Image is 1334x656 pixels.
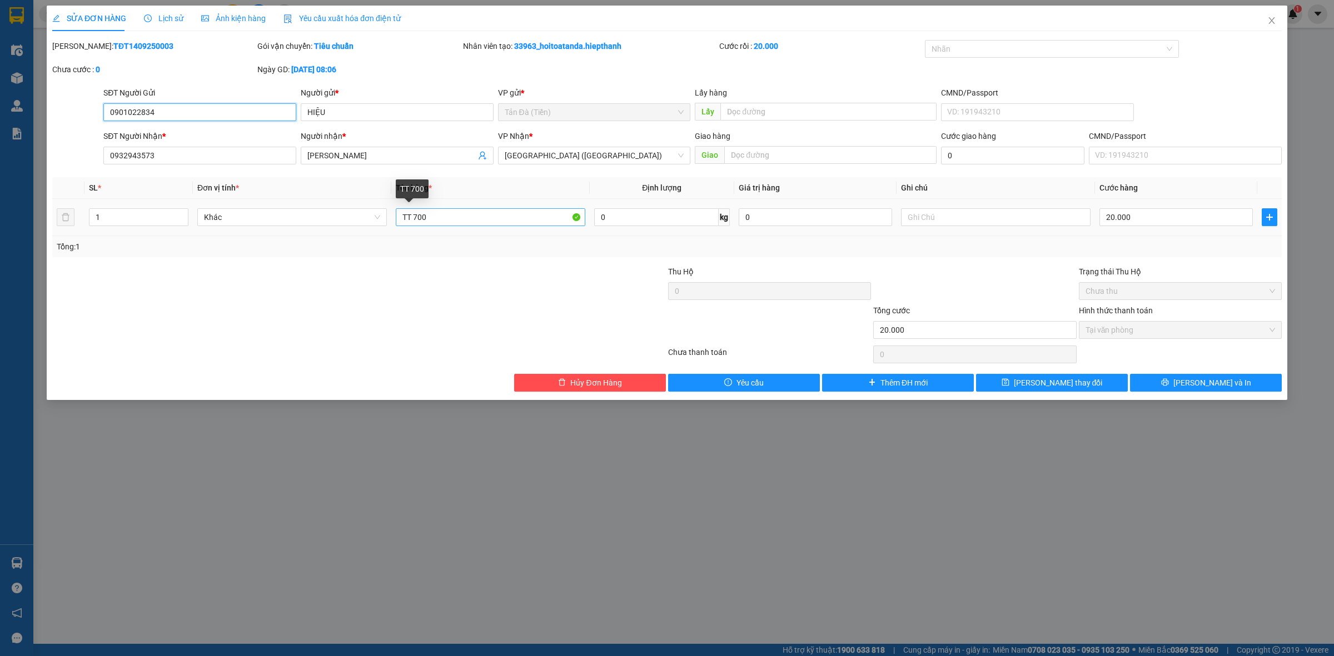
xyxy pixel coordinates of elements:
[1256,6,1287,37] button: Close
[941,147,1084,164] input: Cước giao hàng
[754,42,778,51] b: 20.000
[668,267,694,276] span: Thu Hộ
[291,65,336,74] b: [DATE] 08:06
[301,87,494,99] div: Người gửi
[144,14,183,23] span: Lịch sử
[498,87,691,99] div: VP gửi
[257,40,460,52] div: Gói vận chuyển:
[52,14,126,23] span: SỬA ĐƠN HÀNG
[478,151,487,160] span: user-add
[1086,283,1275,299] span: Chưa thu
[1161,378,1169,387] span: printer
[103,130,296,142] div: SĐT Người Nhận
[1079,306,1153,315] label: Hình thức thanh toán
[463,40,718,52] div: Nhân viên tạo:
[514,42,621,51] b: 33963_hoitoatanda.hiepthanh
[201,14,266,23] span: Ảnh kiện hàng
[667,346,872,365] div: Chưa thanh toán
[695,146,724,164] span: Giao
[67,79,308,184] h2: VP Nhận: [GEOGRAPHIC_DATA] ([GEOGRAPHIC_DATA])
[570,377,621,389] span: Hủy Đơn Hàng
[724,378,732,387] span: exclamation-circle
[941,132,996,141] label: Cước giao hàng
[642,183,681,192] span: Định lượng
[739,183,780,192] span: Giá trị hàng
[314,42,354,51] b: Tiêu chuẩn
[396,183,432,192] span: Tên hàng
[695,132,730,141] span: Giao hàng
[57,208,74,226] button: delete
[505,147,684,164] span: Tân Châu (Tiền)
[668,374,820,392] button: exclamation-circleYêu cầu
[103,87,296,99] div: SĐT Người Gửi
[1002,378,1009,387] span: save
[283,14,292,23] img: icon
[822,374,974,392] button: plusThêm ĐH mới
[96,65,100,74] b: 0
[6,79,96,98] h2: TĐT1409250003
[901,208,1091,226] input: Ghi Chú
[1079,266,1282,278] div: Trạng thái Thu Hộ
[941,87,1134,99] div: CMND/Passport
[736,377,764,389] span: Yêu cầu
[880,377,928,389] span: Thêm ĐH mới
[724,146,937,164] input: Dọc đường
[1099,183,1138,192] span: Cước hàng
[204,209,380,226] span: Khác
[719,40,922,52] div: Cước rồi :
[868,378,876,387] span: plus
[897,177,1095,199] th: Ghi chú
[498,132,529,141] span: VP Nhận
[396,208,585,226] input: VD: Bàn, Ghế
[720,103,937,121] input: Dọc đường
[505,104,684,121] span: Tản Đà (Tiền)
[1262,208,1277,226] button: plus
[976,374,1128,392] button: save[PERSON_NAME] thay đổi
[52,40,255,52] div: [PERSON_NAME]:
[1089,130,1282,142] div: CMND/Passport
[1086,322,1275,338] span: Tại văn phòng
[257,63,460,76] div: Ngày GD:
[89,183,98,192] span: SL
[1173,377,1251,389] span: [PERSON_NAME] và In
[1262,213,1277,222] span: plus
[1130,374,1282,392] button: printer[PERSON_NAME] và In
[1267,16,1276,25] span: close
[514,374,666,392] button: deleteHủy Đơn Hàng
[39,9,131,76] b: Công Ty xe khách HIỆP THÀNH
[197,183,239,192] span: Đơn vị tính
[52,63,255,76] div: Chưa cước :
[695,88,727,97] span: Lấy hàng
[52,14,60,22] span: edit
[873,306,910,315] span: Tổng cước
[558,378,566,387] span: delete
[396,179,429,198] div: TT 700
[283,14,401,23] span: Yêu cầu xuất hóa đơn điện tử
[201,14,209,22] span: picture
[301,130,494,142] div: Người nhận
[719,208,730,226] span: kg
[144,14,152,22] span: clock-circle
[113,42,173,51] b: TĐT1409250003
[57,241,515,253] div: Tổng: 1
[695,103,720,121] span: Lấy
[1014,377,1103,389] span: [PERSON_NAME] thay đổi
